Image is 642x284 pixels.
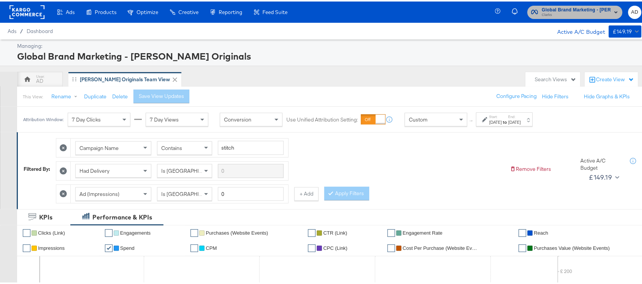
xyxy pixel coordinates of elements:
[95,8,116,14] span: Products
[17,41,640,48] div: Managing:
[23,115,64,121] div: Attribution Window:
[581,156,623,170] div: Active A/C Budget
[388,243,395,251] a: ✔
[23,92,43,98] div: This View:
[161,189,219,196] span: Is [GEOGRAPHIC_DATA]
[308,228,316,235] a: ✔
[92,211,152,220] div: Performance & KPIs
[120,244,135,249] span: Spend
[17,48,640,61] div: Global Brand Marketing - [PERSON_NAME] Originals
[308,243,316,251] a: ✔
[491,88,542,102] button: Configure Pacing
[191,228,198,235] a: ✔
[631,6,639,15] span: AD
[596,74,634,82] div: Create View
[191,243,198,251] a: ✔
[542,11,611,17] span: Clarks
[84,92,106,99] button: Duplicate
[218,163,284,177] input: Enter a search term
[509,118,521,124] div: [DATE]
[542,92,569,99] button: Hide Filters
[584,92,630,99] button: Hide Graphs & KPIs
[80,74,170,82] div: [PERSON_NAME] Originals Team View
[27,27,53,33] a: Dashboard
[528,4,623,17] button: Global Brand Marketing - [PERSON_NAME] OriginalsClarks
[105,243,113,251] a: ✔
[323,244,348,249] span: CPC (Link)
[549,24,605,35] div: Active A/C Budget
[286,115,358,122] label: Use Unified Attribution Setting:
[502,118,509,123] strong: to
[206,229,268,234] span: Purchases (Website Events)
[262,8,288,14] span: Feed Suite
[112,92,128,99] button: Delete
[489,118,502,124] div: [DATE]
[46,88,86,102] button: Rename
[613,25,632,35] div: £149.19
[178,8,199,14] span: Creative
[218,139,284,153] input: Enter a search term
[510,164,551,171] button: Remove Filters
[519,243,526,251] a: ✔
[72,115,101,121] span: 7 Day Clicks
[79,166,110,173] span: Had Delivery
[294,186,319,199] button: + Add
[403,229,443,234] span: Engagement Rate
[534,244,610,249] span: Purchases Value (Website Events)
[38,244,65,249] span: Impressions
[38,229,65,234] span: Clicks (Link)
[542,5,611,13] span: Global Brand Marketing - [PERSON_NAME] Originals
[79,189,119,196] span: Ad (Impressions)
[79,143,119,150] span: Campaign Name
[72,76,76,80] div: Drag to reorder tab
[23,228,30,235] a: ✔
[120,229,151,234] span: Engagements
[323,229,347,234] span: CTR (Link)
[24,164,50,171] div: Filtered By:
[23,243,30,251] a: ✔
[161,166,219,173] span: Is [GEOGRAPHIC_DATA]
[586,170,621,182] button: £149.19
[36,76,43,83] div: AD
[628,4,642,17] button: AD
[509,113,521,118] label: End:
[388,228,395,235] a: ✔
[150,115,179,121] span: 7 Day Views
[224,115,251,121] span: Conversion
[66,8,75,14] span: Ads
[16,27,27,33] span: /
[403,244,479,249] span: Cost Per Purchase (Website Events)
[468,118,475,121] span: ↑
[206,244,217,249] span: CPM
[489,113,502,118] label: Start:
[8,27,16,33] span: Ads
[409,115,427,121] span: Custom
[535,74,577,82] div: Search Views
[519,228,526,235] a: ✔
[219,8,242,14] span: Reporting
[589,170,612,181] div: £149.19
[218,186,284,200] input: Enter a number
[105,228,113,235] a: ✔
[161,143,182,150] span: Contains
[534,229,548,234] span: Reach
[609,24,642,36] button: £149.19
[39,211,52,220] div: KPIs
[137,8,158,14] span: Optimize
